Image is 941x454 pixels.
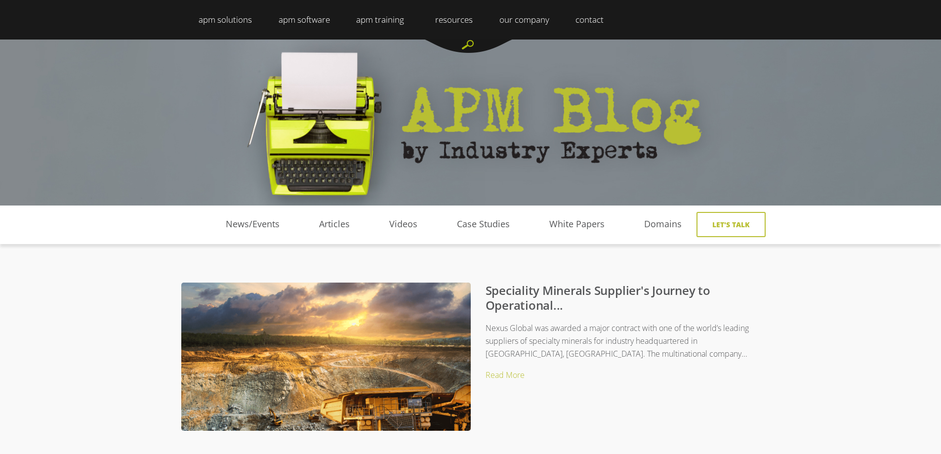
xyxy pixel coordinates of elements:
[181,283,471,454] img: Speciality Minerals Supplier's Journey to Operational Excellence with Business Optimizer™
[369,217,437,232] a: Videos
[437,217,530,232] a: Case Studies
[624,217,701,232] a: Domains
[201,322,760,361] p: Nexus Global was awarded a major contract with one of the world’s leading suppliers of specialty ...
[299,217,369,232] a: Articles
[486,282,710,313] a: Speciality Minerals Supplier's Journey to Operational...
[191,206,701,248] div: Navigation Menu
[486,370,525,380] a: Read More
[530,217,624,232] a: White Papers
[696,212,766,237] a: Let's Talk
[206,217,299,232] a: News/Events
